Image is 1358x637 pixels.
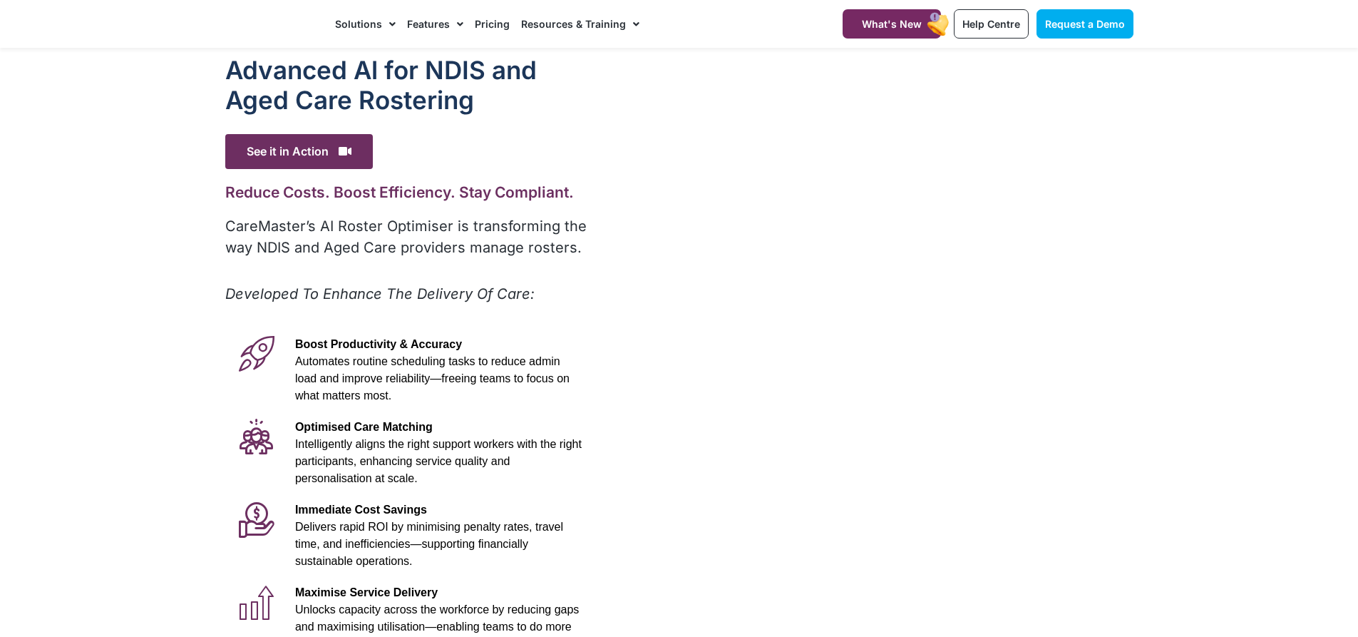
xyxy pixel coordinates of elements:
[295,504,427,516] span: Immediate Cost Savings
[295,521,563,567] span: Delivers rapid ROI by minimising penalty rates, travel time, and inefficiencies—supporting financ...
[295,421,433,433] span: Optimised Care Matching
[1045,18,1125,30] span: Request a Demo
[295,338,462,350] span: Boost Productivity & Accuracy
[225,134,373,169] span: See it in Action
[225,14,322,35] img: CareMaster Logo
[862,18,922,30] span: What's New
[295,586,438,598] span: Maximise Service Delivery
[954,9,1029,39] a: Help Centre
[843,9,941,39] a: What's New
[225,285,535,302] em: Developed To Enhance The Delivery Of Care:
[1036,9,1133,39] a: Request a Demo
[962,18,1020,30] span: Help Centre
[225,55,590,115] h1: Advanced Al for NDIS and Aged Care Rostering
[225,183,590,201] h2: Reduce Costs. Boost Efficiency. Stay Compliant.
[295,438,582,484] span: Intelligently aligns the right support workers with the right participants, enhancing service qua...
[225,215,590,258] p: CareMaster’s AI Roster Optimiser is transforming the way NDIS and Aged Care providers manage rost...
[295,355,570,402] span: Automates routine scheduling tasks to reduce admin load and improve reliability—freeing teams to ...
